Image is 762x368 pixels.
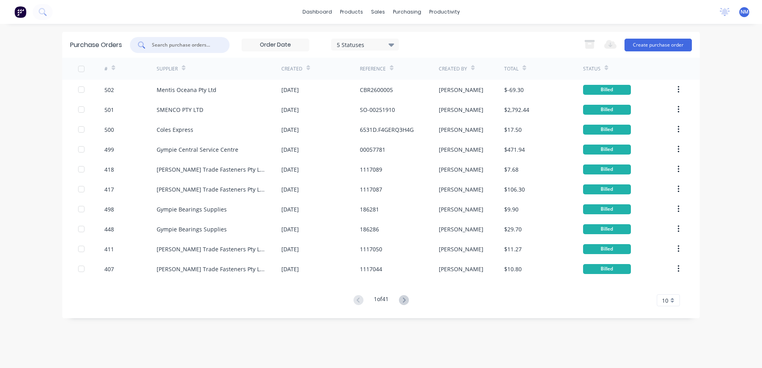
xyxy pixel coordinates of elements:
[14,6,26,18] img: Factory
[360,145,385,154] div: 00057781
[504,205,518,213] div: $9.90
[625,39,692,51] button: Create purchase order
[157,125,193,134] div: Coles Express
[157,86,216,94] div: Mentis Oceana Pty Ltd
[583,244,631,254] div: Billed
[104,106,114,114] div: 501
[281,165,299,174] div: [DATE]
[504,265,522,273] div: $10.80
[389,6,425,18] div: purchasing
[104,265,114,273] div: 407
[360,86,393,94] div: CBR2600005
[104,145,114,154] div: 499
[299,6,336,18] a: dashboard
[504,145,525,154] div: $471.94
[439,225,483,233] div: [PERSON_NAME]
[157,185,265,194] div: [PERSON_NAME] Trade Fasteners Pty Ltd
[157,165,265,174] div: [PERSON_NAME] Trade Fasteners Pty Ltd
[157,245,265,253] div: [PERSON_NAME] Trade Fasteners Pty Ltd
[151,41,217,49] input: Search purchase orders...
[104,205,114,213] div: 498
[439,165,483,174] div: [PERSON_NAME]
[583,224,631,234] div: Billed
[439,185,483,194] div: [PERSON_NAME]
[281,185,299,194] div: [DATE]
[439,65,467,72] div: Created By
[439,86,483,94] div: [PERSON_NAME]
[104,225,114,233] div: 448
[360,265,382,273] div: 1117044
[242,39,309,51] input: Order Date
[281,265,299,273] div: [DATE]
[439,265,483,273] div: [PERSON_NAME]
[360,65,386,72] div: Reference
[157,265,265,273] div: [PERSON_NAME] Trade Fasteners Pty Ltd
[583,184,631,194] div: Billed
[157,145,238,154] div: Gympie Central Service Centre
[439,245,483,253] div: [PERSON_NAME]
[583,145,631,155] div: Billed
[504,125,522,134] div: $17.50
[583,204,631,214] div: Billed
[281,225,299,233] div: [DATE]
[104,86,114,94] div: 502
[281,125,299,134] div: [DATE]
[425,6,464,18] div: productivity
[583,105,631,115] div: Billed
[504,65,518,72] div: Total
[104,165,114,174] div: 418
[360,225,379,233] div: 186286
[360,165,382,174] div: 1117089
[336,6,367,18] div: products
[583,125,631,135] div: Billed
[583,264,631,274] div: Billed
[281,106,299,114] div: [DATE]
[360,245,382,253] div: 1117050
[583,85,631,95] div: Billed
[662,296,668,305] span: 10
[439,106,483,114] div: [PERSON_NAME]
[439,125,483,134] div: [PERSON_NAME]
[157,205,227,213] div: Gympie Bearings Supplies
[504,165,518,174] div: $7.68
[367,6,389,18] div: sales
[70,40,122,50] div: Purchase Orders
[157,106,203,114] div: SMENCO PTY LTD
[360,125,414,134] div: 6531D.F4GERQ3H4G
[439,145,483,154] div: [PERSON_NAME]
[337,40,394,49] div: 5 Statuses
[281,65,302,72] div: Created
[157,225,227,233] div: Gympie Bearings Supplies
[104,245,114,253] div: 411
[504,86,524,94] div: $-69.30
[157,65,178,72] div: Supplier
[374,295,389,306] div: 1 of 41
[504,245,522,253] div: $11.27
[583,164,631,174] div: Billed
[104,185,114,194] div: 417
[583,65,601,72] div: Status
[504,185,525,194] div: $106.30
[360,205,379,213] div: 186281
[281,145,299,154] div: [DATE]
[360,185,382,194] div: 1117087
[439,205,483,213] div: [PERSON_NAME]
[104,65,108,72] div: #
[504,106,529,114] div: $2,792.44
[281,205,299,213] div: [DATE]
[104,125,114,134] div: 500
[281,245,299,253] div: [DATE]
[504,225,522,233] div: $29.70
[360,106,395,114] div: SO-00251910
[281,86,299,94] div: [DATE]
[740,8,748,16] span: NM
